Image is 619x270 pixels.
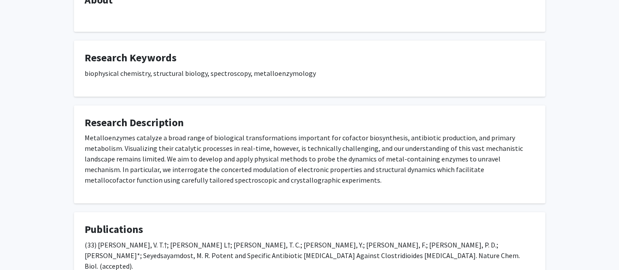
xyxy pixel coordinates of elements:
h4: Research Keywords [85,52,534,64]
iframe: Chat [7,230,37,263]
h4: Publications [85,223,534,236]
p: Metalloenzymes catalyze a broad range of biological transformations important for cofactor biosyn... [85,132,534,185]
h4: Research Description [85,116,534,129]
p: biophysical chemistry, structural biology, spectroscopy, metalloenzymology [85,68,534,79]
